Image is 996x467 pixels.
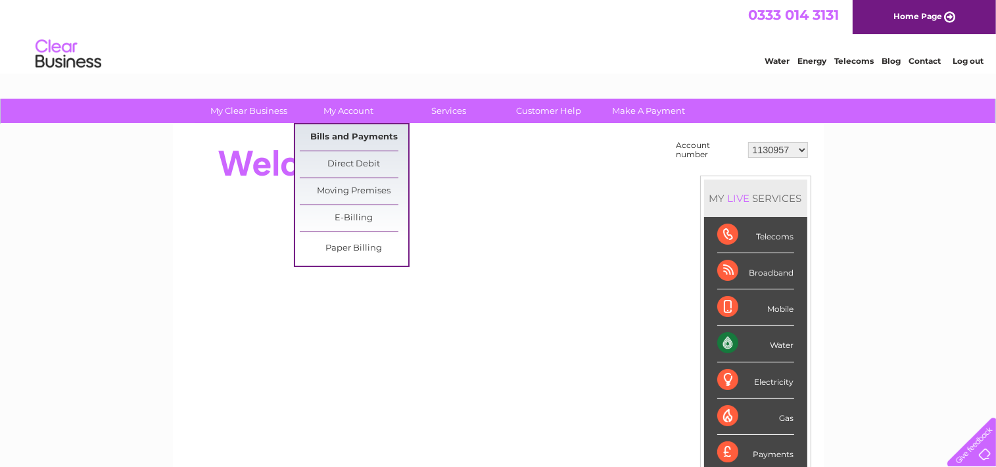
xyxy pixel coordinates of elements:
a: My Clear Business [195,99,303,123]
a: Moving Premises [300,178,408,205]
div: LIVE [725,192,753,205]
a: Energy [797,56,826,66]
a: Blog [882,56,901,66]
a: Water [765,56,790,66]
a: E-Billing [300,205,408,232]
div: Broadband [717,253,794,289]
div: MY SERVICES [704,180,807,217]
div: Water [717,326,794,362]
a: Telecoms [834,56,874,66]
a: Log out [953,56,984,66]
a: My Account [295,99,403,123]
a: Make A Payment [594,99,703,123]
div: Clear Business is a trading name of Verastar Limited (registered in [GEOGRAPHIC_DATA] No. 3667643... [188,7,809,64]
img: logo.png [35,34,102,74]
a: Direct Debit [300,151,408,178]
div: Electricity [717,362,794,399]
div: Gas [717,399,794,435]
a: Services [394,99,503,123]
a: 0333 014 3131 [748,7,839,23]
a: Contact [909,56,941,66]
a: Paper Billing [300,235,408,262]
div: Telecoms [717,217,794,253]
a: Customer Help [494,99,603,123]
div: Mobile [717,289,794,326]
td: Account number [673,137,745,162]
a: Bills and Payments [300,124,408,151]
